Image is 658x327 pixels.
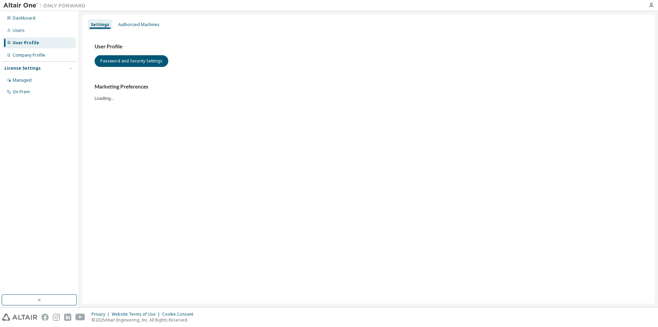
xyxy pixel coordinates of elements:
img: Altair One [3,2,89,9]
div: Privacy [92,312,112,317]
div: Dashboard [13,15,35,21]
img: instagram.svg [53,314,60,321]
img: linkedin.svg [64,314,71,321]
div: Managed [13,78,32,83]
div: License Settings [4,66,41,71]
button: Password and Security Settings [95,55,168,67]
h3: Marketing Preferences [95,83,642,90]
div: Website Terms of Use [112,312,162,317]
div: User Profile [13,40,39,46]
div: Authorized Machines [118,22,160,27]
div: Loading... [95,83,642,101]
h3: User Profile [95,43,642,50]
div: Settings [91,22,109,27]
img: youtube.svg [75,314,85,321]
img: facebook.svg [41,314,49,321]
div: Cookie Consent [162,312,197,317]
div: Users [13,28,25,33]
div: Company Profile [13,52,45,58]
img: altair_logo.svg [2,314,37,321]
p: © 2025 Altair Engineering, Inc. All Rights Reserved. [92,317,197,323]
div: On Prem [13,89,30,95]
